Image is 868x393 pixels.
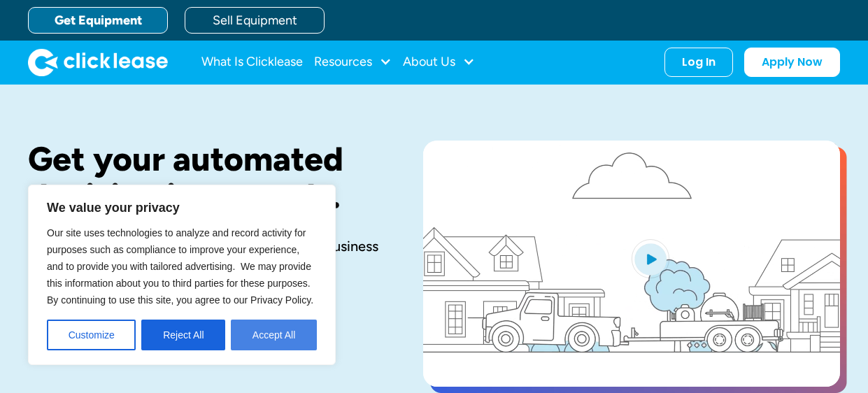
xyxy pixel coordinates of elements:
img: Clicklease logo [28,48,168,76]
button: Accept All [231,320,317,350]
a: Sell Equipment [185,7,325,34]
div: We value your privacy [28,185,336,365]
img: Blue play button logo on a light blue circular background [632,239,669,278]
a: Apply Now [744,48,840,77]
div: Resources [314,48,392,76]
span: Our site uses technologies to analyze and record activity for purposes such as compliance to impr... [47,227,313,306]
a: Get Equipment [28,7,168,34]
div: Log In [682,55,716,69]
p: We value your privacy [47,199,317,216]
button: Reject All [141,320,225,350]
a: What Is Clicklease [201,48,303,76]
a: home [28,48,168,76]
h1: Get your automated decision in seconds. [28,141,378,215]
a: open lightbox [423,141,840,387]
div: About Us [403,48,475,76]
button: Customize [47,320,136,350]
